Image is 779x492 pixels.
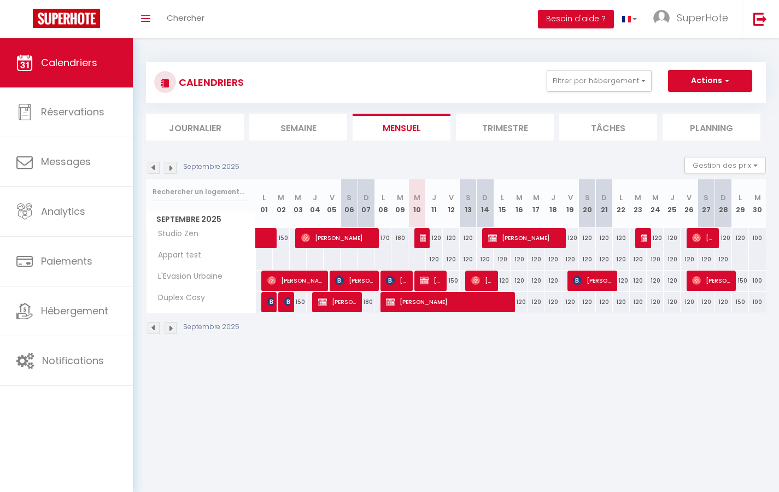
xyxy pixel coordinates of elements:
div: 100 [749,292,766,312]
div: 120 [528,292,544,312]
div: 120 [714,249,731,270]
th: 06 [341,179,358,228]
abbr: L [739,192,742,203]
span: [PERSON_NAME] [318,291,358,312]
div: 120 [443,228,460,248]
div: 120 [579,292,596,312]
div: 120 [561,228,578,248]
li: Trimestre [456,114,554,140]
th: 28 [714,179,731,228]
div: 150 [732,292,749,312]
span: Patureau Léa [267,291,273,312]
abbr: J [313,192,317,203]
div: 120 [544,271,561,291]
span: [PERSON_NAME] [386,291,510,312]
th: 08 [374,179,391,228]
div: 120 [528,249,544,270]
th: 26 [681,179,698,228]
abbr: S [704,192,708,203]
div: 120 [647,271,664,291]
span: Réservations [41,105,104,119]
th: 30 [749,179,766,228]
button: Filtrer par hébergement [547,70,652,92]
abbr: L [619,192,623,203]
div: 150 [443,271,460,291]
th: 02 [273,179,290,228]
div: 120 [630,271,647,291]
span: [PERSON_NAME] [301,227,374,248]
div: 120 [511,249,528,270]
th: 14 [477,179,494,228]
span: [PERSON_NAME] [692,227,714,248]
div: 120 [579,228,596,248]
abbr: L [382,192,385,203]
th: 05 [324,179,341,228]
div: 120 [494,271,511,291]
span: [PERSON_NAME] [335,270,374,291]
th: 18 [544,179,561,228]
abbr: M [754,192,761,203]
span: Paiements [41,254,92,268]
span: Messages [41,155,91,168]
span: Analytics [41,204,85,218]
li: Journalier [146,114,244,140]
button: Ouvrir le widget de chat LiveChat [9,4,42,37]
abbr: D [482,192,488,203]
div: 120 [561,292,578,312]
th: 15 [494,179,511,228]
span: Appart test [148,249,204,261]
div: 120 [477,249,494,270]
abbr: V [330,192,335,203]
th: 03 [290,179,307,228]
div: 150 [732,271,749,291]
div: 120 [494,249,511,270]
div: 120 [460,249,477,270]
div: 120 [664,292,681,312]
abbr: V [449,192,454,203]
div: 120 [698,292,714,312]
span: L'Evasion Urbaine [148,271,225,283]
div: 120 [664,249,681,270]
div: 120 [613,249,630,270]
abbr: M [516,192,523,203]
abbr: D [364,192,369,203]
span: Hébergement [41,304,108,318]
div: 120 [596,228,613,248]
div: 120 [426,249,443,270]
li: Planning [663,114,760,140]
p: Septembre 2025 [183,162,239,172]
abbr: M [533,192,540,203]
th: 21 [596,179,613,228]
div: 100 [749,228,766,248]
div: 120 [714,228,731,248]
th: 07 [358,179,374,228]
h3: CALENDRIERS [176,70,244,95]
div: 150 [290,292,307,312]
th: 01 [256,179,273,228]
span: Calendriers [41,56,97,69]
div: 120 [511,292,528,312]
div: 120 [698,249,714,270]
th: 22 [613,179,630,228]
div: 120 [579,249,596,270]
div: 120 [511,271,528,291]
abbr: J [551,192,555,203]
li: Semaine [249,114,347,140]
span: [PERSON_NAME] [386,270,408,291]
th: 09 [391,179,408,228]
div: 120 [613,271,630,291]
span: Chercher [167,12,204,24]
span: [PERSON_NAME] [692,270,731,291]
div: 120 [664,271,681,291]
abbr: M [295,192,301,203]
span: [PERSON_NAME] [641,227,647,248]
th: 24 [647,179,664,228]
div: 120 [647,292,664,312]
div: 120 [544,249,561,270]
div: 120 [596,249,613,270]
span: [PERSON_NAME] [284,291,290,312]
abbr: M [652,192,659,203]
div: 120 [561,249,578,270]
img: ... [653,10,670,26]
button: Besoin d'aide ? [538,10,614,28]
